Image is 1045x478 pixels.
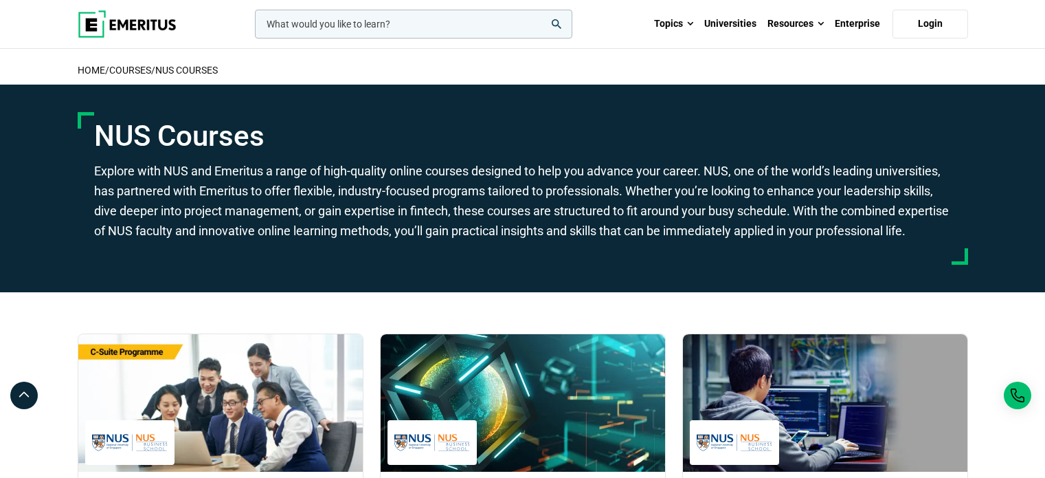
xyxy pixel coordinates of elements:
a: NUS Courses [155,65,218,76]
a: Login [892,10,968,39]
a: home [78,65,105,76]
img: FinTech: Innovation and Transformation in Financial Services | Online Finance Course [381,334,665,472]
a: COURSES [109,65,151,76]
h2: / / [78,56,968,85]
img: National University of Singapore Business School Executive Education [92,427,168,458]
input: woocommerce-product-search-field-0 [255,10,572,39]
img: National University of Singapore Business School Executive Education [394,427,470,458]
img: Global Chief Strategy Officer (CSO) Programme | Online Leadership Course [78,334,363,472]
p: Explore with NUS and Emeritus a range of high-quality online courses designed to help you advance... [94,162,952,241]
img: National University of Singapore Business School Executive Education [697,427,772,458]
img: Python For Analytics | Online Coding Course [683,334,967,472]
h1: NUS Courses [94,119,952,153]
